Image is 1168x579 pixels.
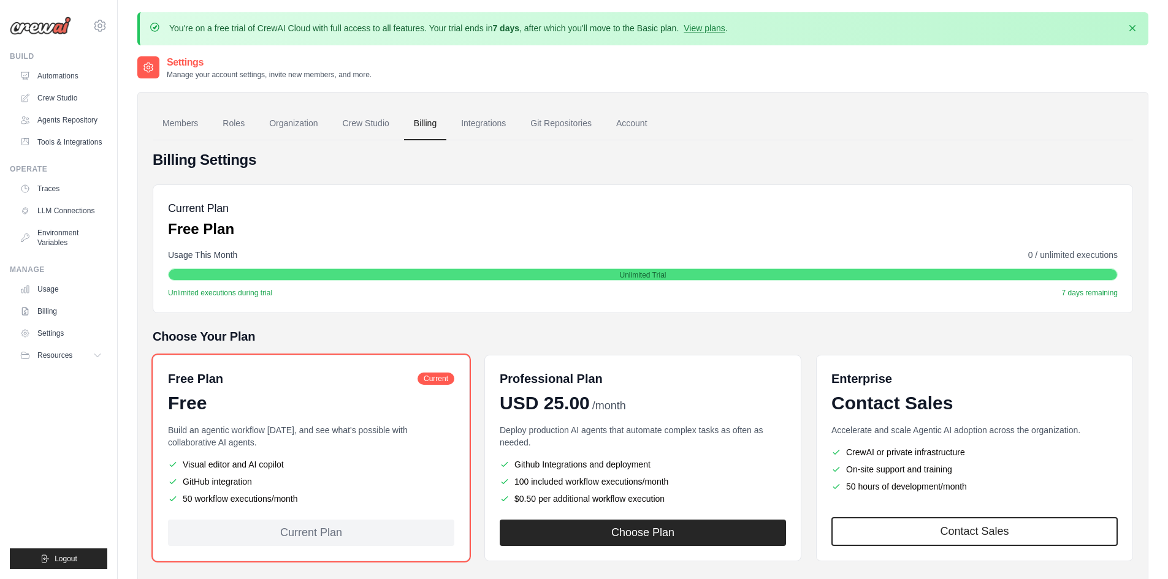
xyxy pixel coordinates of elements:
a: Tools & Integrations [15,132,107,152]
a: Automations [15,66,107,86]
h5: Choose Your Plan [153,328,1133,345]
button: Choose Plan [500,520,786,546]
a: Crew Studio [333,107,399,140]
p: Free Plan [168,219,234,239]
a: Organization [259,107,327,140]
a: Billing [15,301,107,321]
p: Accelerate and scale Agentic AI adoption across the organization. [831,424,1118,436]
button: Resources [15,346,107,365]
a: Roles [213,107,254,140]
p: Deploy production AI agents that automate complex tasks as often as needed. [500,424,786,448]
a: Account [606,107,657,140]
p: You're on a free trial of CrewAI Cloud with full access to all features. Your trial ends in , aft... [169,22,728,34]
span: Current [418,373,454,385]
div: Current Plan [168,520,454,546]
li: $0.50 per additional workflow execution [500,493,786,505]
a: LLM Connections [15,201,107,221]
button: Logout [10,548,107,569]
a: Environment Variables [15,223,107,252]
h6: Professional Plan [500,370,603,387]
p: Manage your account settings, invite new members, and more. [167,70,372,80]
h6: Free Plan [168,370,223,387]
h5: Current Plan [168,200,234,217]
li: 100 included workflow executions/month [500,475,786,488]
div: Build [10,51,107,61]
div: Manage [10,265,107,274]
span: /month [592,398,626,414]
a: Traces [15,179,107,199]
li: On-site support and training [831,463,1118,475]
h6: Enterprise [831,370,1118,387]
strong: 7 days [492,23,519,33]
li: Github Integrations and deployment [500,458,786,471]
a: Agents Repository [15,110,107,130]
h2: Settings [167,55,372,70]
span: Unlimited executions during trial [168,288,272,298]
span: Unlimited Trial [619,270,666,280]
a: Usage [15,279,107,299]
a: View plans [684,23,725,33]
h4: Billing Settings [153,150,1133,170]
a: Git Repositories [521,107,601,140]
span: USD 25.00 [500,392,590,414]
a: Contact Sales [831,517,1118,546]
span: 7 days remaining [1062,288,1118,298]
span: Logout [55,554,77,564]
a: Settings [15,324,107,343]
li: 50 workflow executions/month [168,493,454,505]
li: GitHub integration [168,475,454,488]
div: Operate [10,164,107,174]
img: Logo [10,17,71,35]
a: Billing [404,107,446,140]
span: Resources [37,350,72,360]
span: Usage This Month [168,249,237,261]
a: Crew Studio [15,88,107,108]
div: Contact Sales [831,392,1118,414]
li: 50 hours of development/month [831,480,1118,493]
li: CrewAI or private infrastructure [831,446,1118,458]
div: Free [168,392,454,414]
p: Build an agentic workflow [DATE], and see what's possible with collaborative AI agents. [168,424,454,448]
li: Visual editor and AI copilot [168,458,454,471]
a: Integrations [451,107,516,140]
span: 0 / unlimited executions [1028,249,1118,261]
a: Members [153,107,208,140]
